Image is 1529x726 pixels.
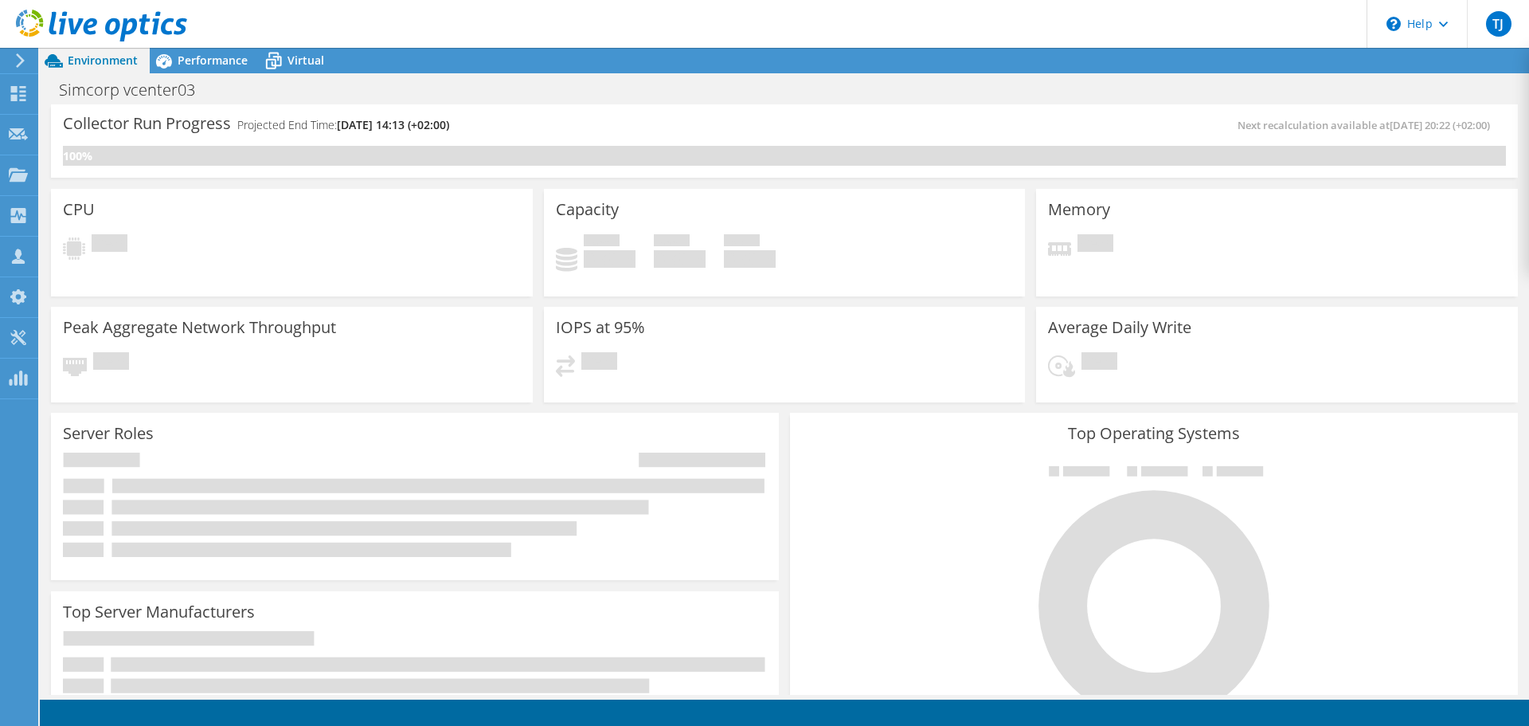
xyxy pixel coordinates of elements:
[556,201,619,218] h3: Capacity
[556,319,645,336] h3: IOPS at 95%
[92,234,127,256] span: Pending
[724,234,760,250] span: Total
[1238,118,1498,132] span: Next recalculation available at
[1081,352,1117,374] span: Pending
[1048,201,1110,218] h3: Memory
[584,234,620,250] span: Used
[1048,319,1191,336] h3: Average Daily Write
[63,319,336,336] h3: Peak Aggregate Network Throughput
[1386,17,1401,31] svg: \n
[337,117,449,132] span: [DATE] 14:13 (+02:00)
[63,201,95,218] h3: CPU
[93,352,129,374] span: Pending
[654,250,706,268] h4: 0 GiB
[1077,234,1113,256] span: Pending
[63,603,255,621] h3: Top Server Manufacturers
[237,116,449,134] h4: Projected End Time:
[287,53,324,68] span: Virtual
[1486,11,1511,37] span: TJ
[724,250,776,268] h4: 0 GiB
[581,352,617,374] span: Pending
[654,234,690,250] span: Free
[68,53,138,68] span: Environment
[178,53,248,68] span: Performance
[1390,118,1490,132] span: [DATE] 20:22 (+02:00)
[802,425,1506,442] h3: Top Operating Systems
[584,250,635,268] h4: 0 GiB
[52,81,220,99] h1: Simcorp vcenter03
[63,425,154,442] h3: Server Roles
